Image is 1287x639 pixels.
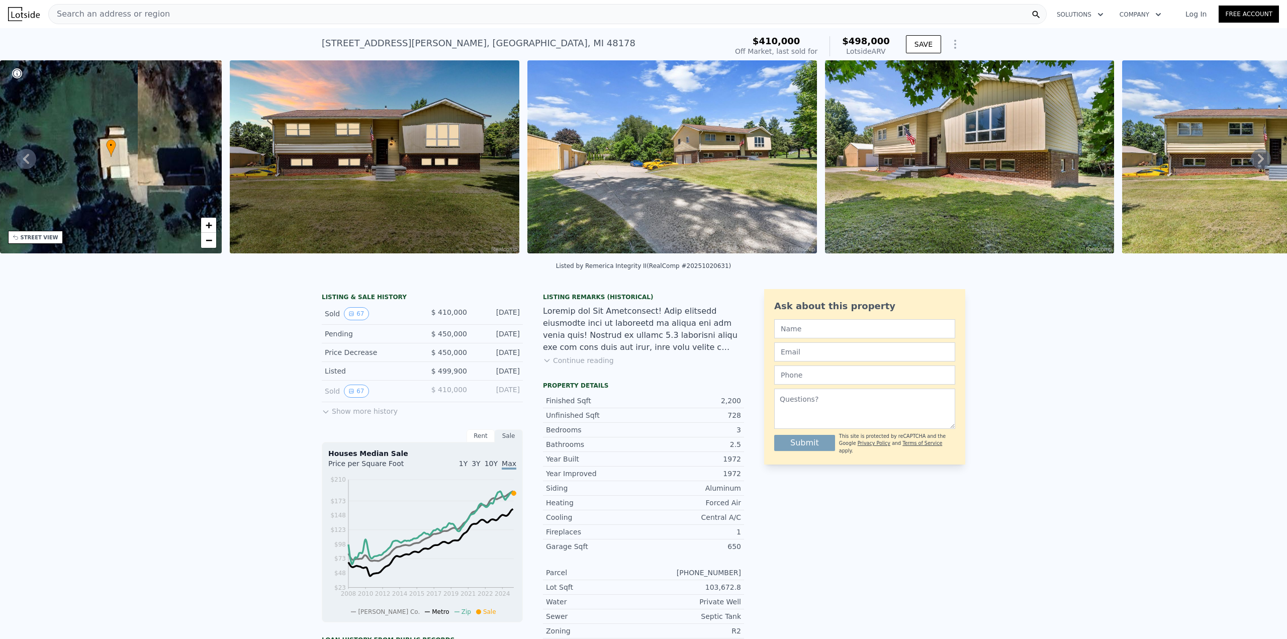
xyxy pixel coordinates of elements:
[334,584,346,591] tspan: $23
[858,440,890,446] a: Privacy Policy
[842,46,890,56] div: Lotside ARV
[325,329,414,339] div: Pending
[206,219,212,231] span: +
[206,234,212,246] span: −
[330,476,346,483] tspan: $210
[643,454,741,464] div: 1972
[483,608,496,615] span: Sale
[643,512,741,522] div: Central A/C
[325,385,414,398] div: Sold
[330,512,346,519] tspan: $148
[467,429,495,442] div: Rent
[546,611,643,621] div: Sewer
[527,60,817,253] img: Sale: 167240356 Parcel: 43552845
[344,307,369,320] button: View historical data
[495,429,523,442] div: Sale
[334,570,346,577] tspan: $48
[774,435,835,451] button: Submit
[546,396,643,406] div: Finished Sqft
[431,330,467,338] span: $ 450,000
[1112,6,1169,24] button: Company
[375,590,391,597] tspan: 2012
[643,410,741,420] div: 728
[475,347,520,357] div: [DATE]
[906,35,941,53] button: SAVE
[334,555,346,562] tspan: $73
[21,234,58,241] div: STREET VIEW
[431,308,467,316] span: $ 410,000
[643,582,741,592] div: 103,672.8
[1049,6,1112,24] button: Solutions
[546,483,643,493] div: Siding
[475,366,520,376] div: [DATE]
[643,611,741,621] div: Septic Tank
[8,7,40,21] img: Lotside
[735,46,817,56] div: Off Market, last sold for
[341,590,356,597] tspan: 2008
[426,590,442,597] tspan: 2017
[334,541,346,548] tspan: $98
[459,460,468,468] span: 1Y
[839,433,955,454] div: This site is protected by reCAPTCHA and the Google and apply.
[392,590,408,597] tspan: 2014
[556,262,731,269] div: Listed by Remerica Integrity II (RealComp #20251020631)
[643,469,741,479] div: 1972
[443,590,459,597] tspan: 2019
[643,527,741,537] div: 1
[825,60,1115,253] img: Sale: 167240356 Parcel: 43552845
[325,307,414,320] div: Sold
[485,460,498,468] span: 10Y
[643,626,741,636] div: R2
[1219,6,1279,23] a: Free Account
[106,141,116,150] span: •
[543,305,744,353] div: Loremip dol Sit Ametconsect! Adip elitsedd eiusmodte inci ut laboreetd ma aliqua eni adm venia qu...
[431,386,467,394] span: $ 410,000
[546,410,643,420] div: Unfinished Sqft
[774,366,955,385] input: Phone
[431,348,467,356] span: $ 450,000
[322,293,523,303] div: LISTING & SALE HISTORY
[643,541,741,552] div: 650
[344,385,369,398] button: View historical data
[643,439,741,449] div: 2.5
[546,498,643,508] div: Heating
[328,448,516,459] div: Houses Median Sale
[432,608,449,615] span: Metro
[546,439,643,449] div: Bathrooms
[546,512,643,522] div: Cooling
[358,590,374,597] tspan: 2010
[502,460,516,470] span: Max
[201,233,216,248] a: Zoom out
[643,597,741,607] div: Private Well
[902,440,942,446] a: Terms of Service
[543,355,614,366] button: Continue reading
[478,590,493,597] tspan: 2022
[543,293,744,301] div: Listing Remarks (Historical)
[546,469,643,479] div: Year Improved
[328,459,422,475] div: Price per Square Foot
[753,36,800,46] span: $410,000
[495,590,510,597] tspan: 2024
[643,568,741,578] div: [PHONE_NUMBER]
[774,299,955,313] div: Ask about this property
[643,483,741,493] div: Aluminum
[49,8,170,20] span: Search an address or region
[546,454,643,464] div: Year Built
[774,342,955,361] input: Email
[461,590,476,597] tspan: 2021
[325,366,414,376] div: Listed
[201,218,216,233] a: Zoom in
[774,319,955,338] input: Name
[643,498,741,508] div: Forced Air
[409,590,425,597] tspan: 2015
[325,347,414,357] div: Price Decrease
[330,498,346,505] tspan: $173
[322,402,398,416] button: Show more history
[546,597,643,607] div: Water
[643,425,741,435] div: 3
[546,568,643,578] div: Parcel
[546,541,643,552] div: Garage Sqft
[546,425,643,435] div: Bedrooms
[431,367,467,375] span: $ 499,900
[643,396,741,406] div: 2,200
